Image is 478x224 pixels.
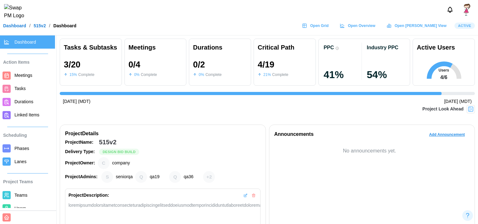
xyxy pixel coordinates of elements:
[274,147,465,155] div: No announcements yet.
[129,60,140,69] div: 0 / 4
[103,149,136,155] span: Design Bid Build
[53,24,76,28] div: Dashboard
[258,60,274,69] div: 4 / 19
[112,160,130,167] div: company
[65,160,95,165] strong: Project Owner:
[203,171,215,183] div: + 2
[29,24,30,28] div: /
[129,43,183,52] div: Meetings
[458,23,471,29] span: Active
[69,72,77,78] div: 15 %
[461,4,473,16] img: depositphotos_122830654-stock-illustration-little-girl-cute-character.jpg
[429,130,465,139] span: Add Announcement
[14,99,33,104] span: Durations
[310,21,329,30] span: Open Grid
[184,173,193,180] div: qa36
[337,21,380,30] a: Open Overview
[383,21,451,30] a: Open [PERSON_NAME] View
[417,43,455,52] div: Active Users
[299,21,333,30] a: Open Grid
[135,171,147,183] div: qa19
[4,4,30,20] img: Swap PM Logo
[116,173,133,180] div: seniorqa
[65,174,97,179] strong: Project Admins:
[64,60,80,69] div: 3 / 20
[193,60,205,69] div: 0 / 2
[69,202,257,209] div: loremipsumdolorsitametconsecteturadipiscingelitseddoeiusmodtemporincididuntutlaboreetdoloremagnaa...
[14,112,39,117] span: Linked Items
[461,4,473,16] a: SShetty platform admin
[272,72,288,78] div: Complete
[274,131,314,138] div: Announcements
[395,21,447,30] span: Open [PERSON_NAME] View
[63,98,91,105] div: [DATE] (MDT)
[169,171,181,183] div: qa36
[367,45,398,51] div: Industry PPC
[422,106,464,113] div: Project Look Ahead
[468,106,474,112] img: Project Look Ahead Button
[134,72,140,78] div: 0 %
[199,72,204,78] div: 0 %
[14,193,27,198] span: Teams
[150,173,159,180] div: qa19
[367,70,405,80] div: 54 %
[3,24,26,28] a: Dashboard
[14,73,32,78] span: Meetings
[445,4,455,15] button: Notifications
[324,45,334,51] div: PPC
[14,146,29,151] span: Phases
[14,159,26,164] span: Lanes
[424,130,470,139] button: Add Announcement
[263,72,271,78] div: 21 %
[324,70,362,80] div: 41 %
[193,43,247,52] div: Durations
[98,157,110,169] div: company
[65,130,261,138] div: Project Details
[141,72,157,78] div: Complete
[78,72,94,78] div: Complete
[65,148,96,155] div: Delivery Type:
[444,98,472,105] div: [DATE] (MDT)
[64,43,118,52] div: Tasks & Subtasks
[206,72,222,78] div: Complete
[34,24,46,28] a: 515v2
[14,40,36,45] span: Dashboard
[99,137,117,147] div: 515v2
[14,206,26,211] span: Users
[65,139,96,146] div: Project Name:
[49,24,50,28] div: /
[14,86,26,91] span: Tasks
[101,171,113,183] div: seniorqa
[69,192,109,199] div: Project Description:
[258,43,312,52] div: Critical Path
[348,21,375,30] span: Open Overview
